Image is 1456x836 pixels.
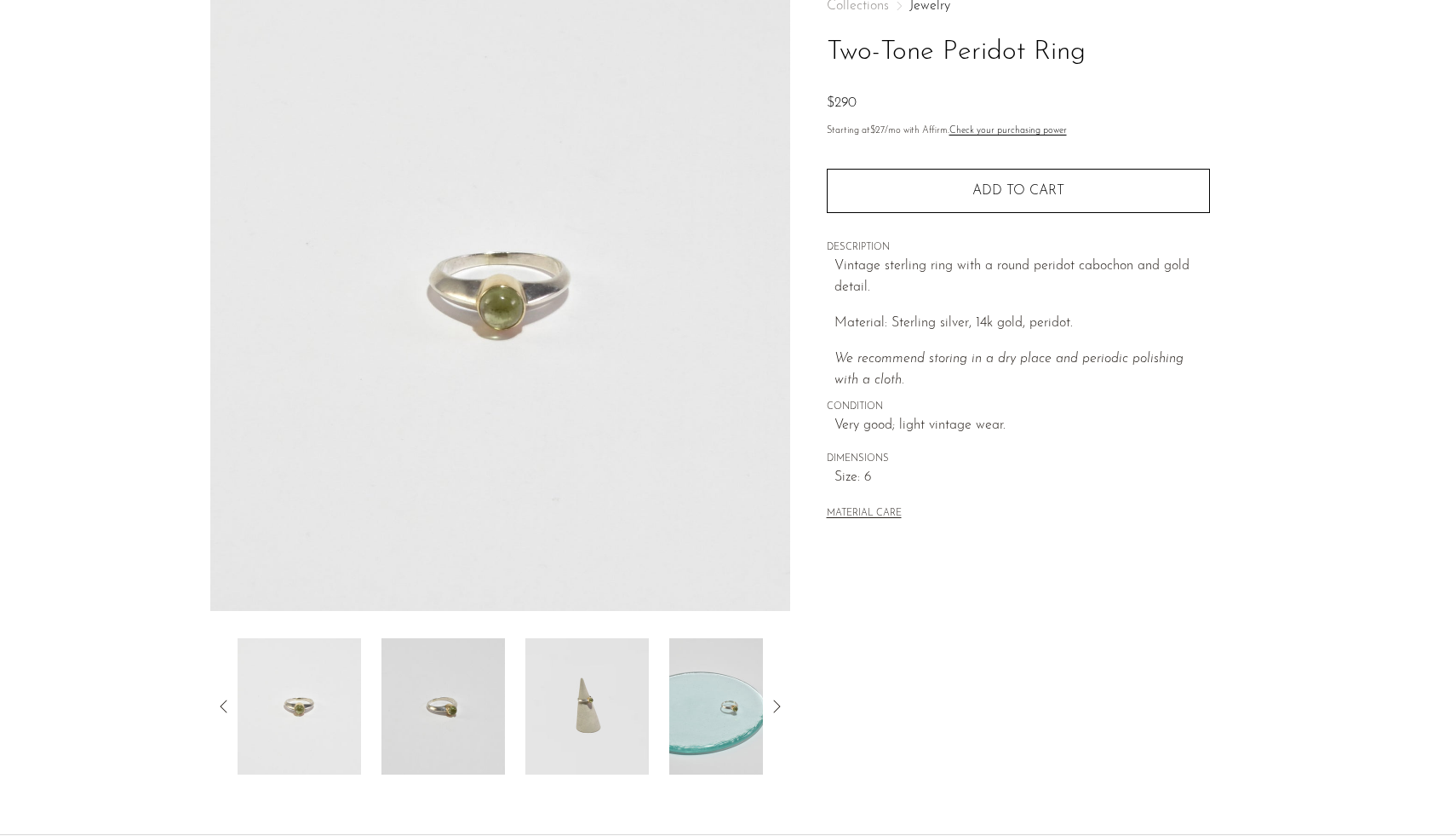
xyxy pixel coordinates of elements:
[834,415,1210,437] span: Very good; light vintage wear.
[827,400,1210,415] span: CONDITION
[669,638,793,775] img: Two-Tone Peridot Ring
[972,183,1064,199] span: Add to cart
[834,352,1184,388] i: We recommend storing in a dry place and periodic polishing with a cloth.
[827,508,902,521] button: MATERIAL CARE
[381,638,505,775] img: Two-Tone Peridot Ring
[827,96,857,110] span: $290
[827,31,1210,74] h1: Two-Tone Peridot Ring
[525,638,649,775] img: Two-Tone Peridot Ring
[834,313,1210,335] p: Material: Sterling silver, 14k gold, peridot.
[834,467,1210,489] span: Size: 6
[827,240,1210,256] span: DESCRIPTION
[870,126,885,135] span: $27
[949,126,1067,135] a: Check your purchasing power - Learn more about Affirm Financing (opens in modal)
[238,638,361,775] img: Two-Tone Peridot Ring
[834,256,1210,299] p: Vintage sterling ring with a round peridot cabochon and gold detail.
[827,452,1210,467] span: DIMENSIONS
[827,169,1210,213] button: Add to cart
[827,124,1210,139] p: Starting at /mo with Affirm.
